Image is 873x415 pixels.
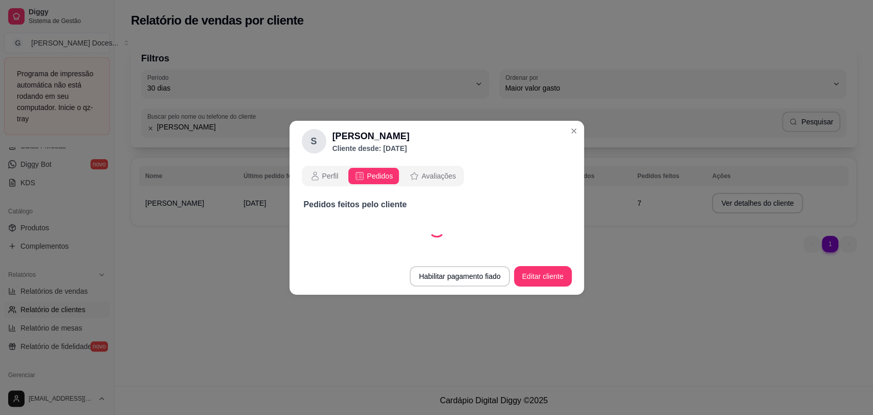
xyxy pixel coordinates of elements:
[332,129,410,143] h2: [PERSON_NAME]
[429,221,445,237] div: Loading
[332,143,410,154] p: Cliente desde: [DATE]
[367,171,393,181] span: Pedidos
[421,171,456,181] span: Avaliações
[514,266,572,287] button: Editar cliente
[302,166,572,186] div: opções
[302,166,464,186] div: opções
[322,171,339,181] span: Perfil
[304,199,570,211] p: Pedidos feitos pelo cliente
[410,266,510,287] button: Habilitar pagamento fiado
[302,129,326,154] div: S
[566,123,582,139] button: Close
